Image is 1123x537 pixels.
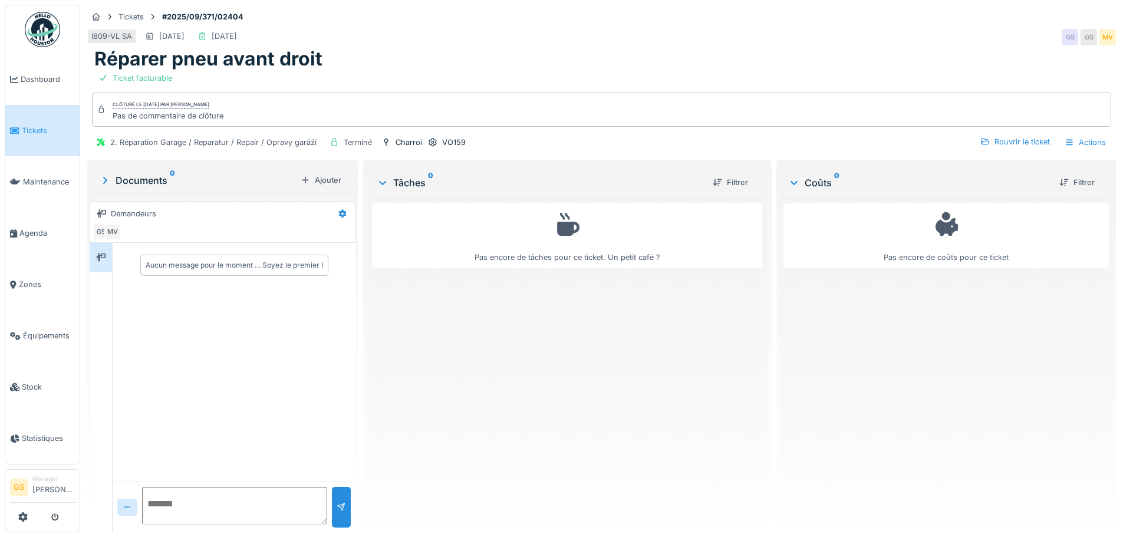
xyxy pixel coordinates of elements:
div: GS [1081,29,1097,45]
div: VO159 [442,137,466,148]
div: Ticket facturable [113,73,172,84]
strong: #2025/09/371/02404 [157,11,248,22]
div: Ajouter [296,172,346,188]
img: Badge_color-CXgf-gQk.svg [25,12,60,47]
div: Clôturé le [DATE] par [PERSON_NAME] [113,101,209,109]
a: Dashboard [5,54,80,105]
div: MV [1099,29,1116,45]
sup: 0 [834,176,839,190]
div: Filtrer [1055,174,1099,190]
div: Filtrer [708,174,753,190]
sup: 0 [170,173,175,187]
div: Tâches [377,176,703,190]
sup: 0 [428,176,433,190]
a: Agenda [5,207,80,259]
li: GS [10,479,28,496]
div: Terminé [344,137,372,148]
div: Documents [99,173,296,187]
div: Aucun message pour le moment … Soyez le premier ! [146,260,323,271]
div: Manager [32,475,75,483]
li: [PERSON_NAME] [32,475,75,500]
span: Statistiques [22,433,75,444]
span: Agenda [19,228,75,239]
div: GS [1062,29,1078,45]
div: Actions [1059,134,1111,151]
span: Équipements [23,330,75,341]
div: Demandeurs [111,208,156,219]
a: Stock [5,361,80,413]
div: Pas encore de tâches pour ce ticket. Un petit café ? [380,209,754,263]
div: 2. Réparation Garage / Reparatur / Repair / Opravy garáží [110,137,317,148]
span: Zones [19,279,75,290]
div: Pas de commentaire de clôture [113,110,223,121]
div: I809-VL SA [91,31,132,42]
div: Charroi [396,137,422,148]
span: Maintenance [23,176,75,187]
a: GS Manager[PERSON_NAME] [10,475,75,503]
a: Statistiques [5,413,80,464]
a: Maintenance [5,156,80,207]
span: Dashboard [21,74,75,85]
div: [DATE] [159,31,185,42]
a: Tickets [5,105,80,156]
div: MV [104,223,121,240]
div: GS [93,223,109,240]
div: [DATE] [212,31,237,42]
div: Rouvrir le ticket [976,134,1055,150]
a: Équipements [5,310,80,361]
div: Pas encore de coûts pour ce ticket [791,209,1101,263]
div: Coûts [788,176,1050,190]
h1: Réparer pneu avant droit [94,48,322,70]
span: Stock [22,381,75,393]
a: Zones [5,259,80,310]
div: Tickets [118,11,144,22]
span: Tickets [22,125,75,136]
